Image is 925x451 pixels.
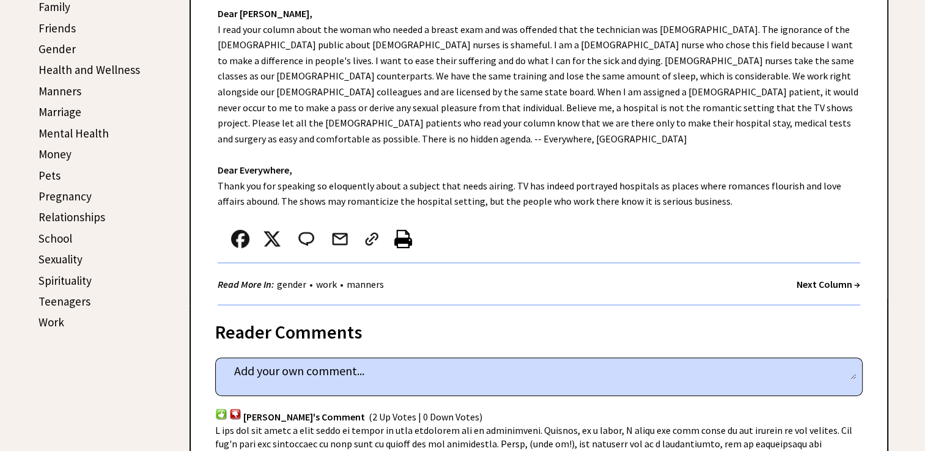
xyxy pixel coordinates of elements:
[797,278,860,290] a: Next Column →
[218,277,387,292] div: • •
[218,278,274,290] strong: Read More In:
[331,230,349,248] img: mail.png
[39,315,64,329] a: Work
[39,231,72,246] a: School
[39,252,83,266] a: Sexuality
[39,168,61,183] a: Pets
[39,62,140,77] a: Health and Wellness
[263,230,281,248] img: x_small.png
[243,410,365,422] span: [PERSON_NAME]'s Comment
[231,230,249,248] img: facebook.png
[218,7,312,20] strong: Dear [PERSON_NAME],
[39,21,76,35] a: Friends
[394,230,412,248] img: printer%20icon.png
[296,230,317,248] img: message_round%202.png
[39,189,92,204] a: Pregnancy
[218,164,292,176] strong: Dear Everywhere,
[344,278,387,290] a: manners
[39,147,72,161] a: Money
[39,273,92,288] a: Spirituality
[215,319,863,339] div: Reader Comments
[39,105,81,119] a: Marriage
[39,210,105,224] a: Relationships
[229,408,241,420] img: votdown.png
[39,294,90,309] a: Teenagers
[274,278,309,290] a: gender
[39,42,76,56] a: Gender
[39,126,109,141] a: Mental Health
[215,408,227,420] img: votup.png
[369,410,482,422] span: (2 Up Votes | 0 Down Votes)
[313,278,340,290] a: work
[39,84,81,98] a: Manners
[363,230,381,248] img: link_02.png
